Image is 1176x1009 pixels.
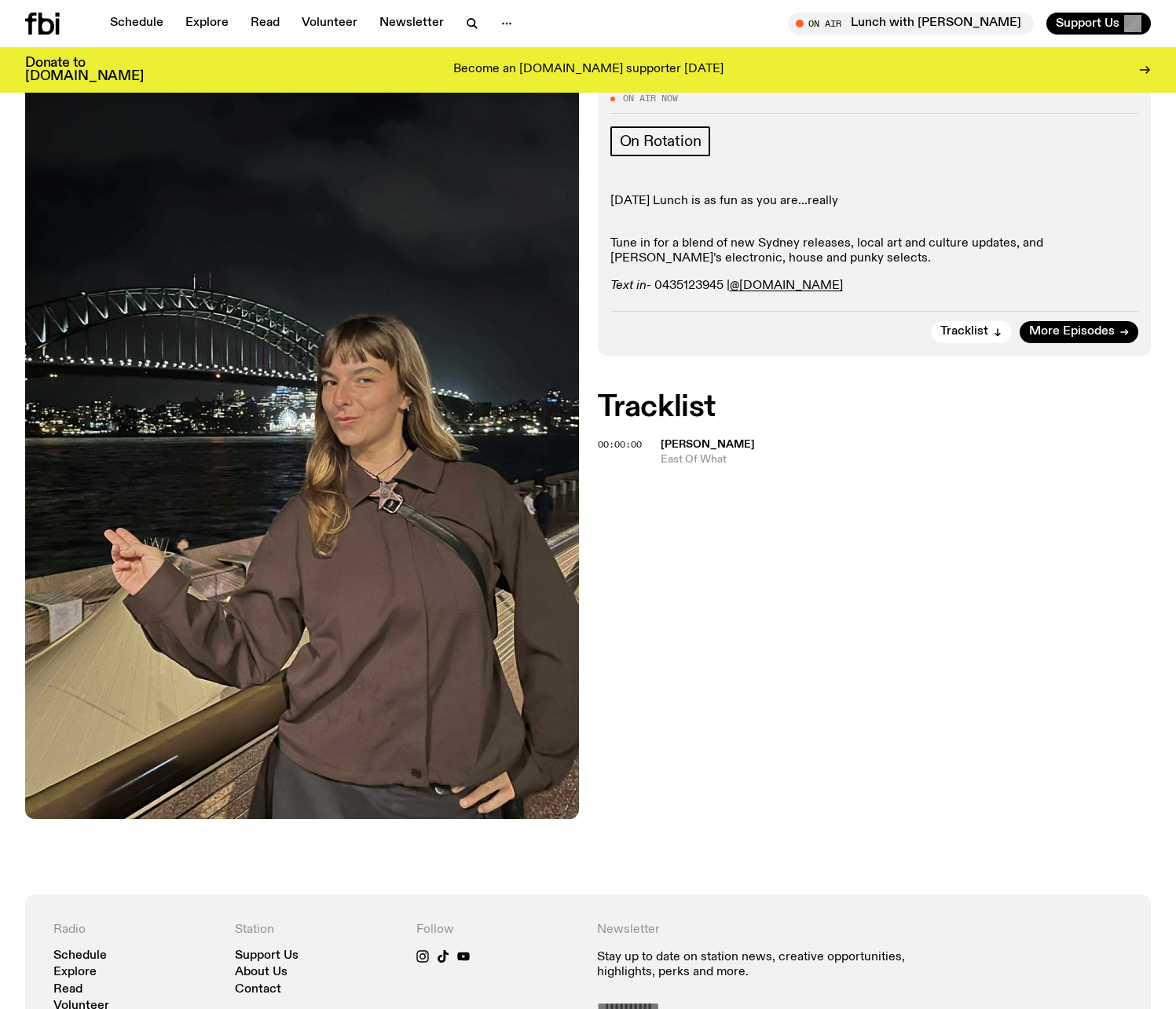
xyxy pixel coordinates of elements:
a: Support Us [235,950,299,962]
img: Izzy Page stands above looking down at Opera Bar. She poses in front of the Harbour Bridge in the... [25,82,579,819]
a: Read [241,13,289,35]
button: On AirLunch with [PERSON_NAME] [788,13,1034,35]
a: About Us [235,967,288,978]
a: Schedule [53,950,107,962]
span: East Of What [661,452,1152,467]
span: Support Us [1056,16,1119,31]
span: [PERSON_NAME] [661,439,755,450]
a: On Rotation [610,126,711,156]
h4: Radio [53,923,216,938]
h3: Donate to [DOMAIN_NAME] [25,57,144,83]
p: [DATE] Lunch is as fun as you are...really [610,194,1139,209]
h4: Station [235,923,397,938]
span: 00:00:00 [598,438,642,451]
p: Stay up to date on station news, creative opportunities, highlights, perks and more. [597,950,941,980]
a: Read [53,984,82,996]
button: Tracklist [931,321,1012,343]
a: Explore [53,967,97,978]
p: - 0435123945 | [610,279,1139,294]
h2: Tracklist [598,393,1152,422]
a: Volunteer [292,13,367,35]
a: @[DOMAIN_NAME] [730,280,843,292]
a: Newsletter [370,13,453,35]
span: More Episodes [1029,326,1115,338]
h4: Newsletter [597,923,941,938]
p: Tune in for a blend of new Sydney releases, local art and culture updates, and [PERSON_NAME]’s el... [610,221,1139,267]
button: Support Us [1046,13,1151,35]
em: Text in [610,280,647,292]
p: Become an [DOMAIN_NAME] supporter [DATE] [453,63,724,77]
span: On Rotation [620,133,702,150]
span: On Air Now [623,94,678,103]
a: Contact [235,984,281,996]
a: Explore [176,13,238,35]
h4: Follow [416,923,579,938]
span: Tracklist [940,326,988,338]
a: More Episodes [1020,321,1138,343]
a: Schedule [101,13,173,35]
